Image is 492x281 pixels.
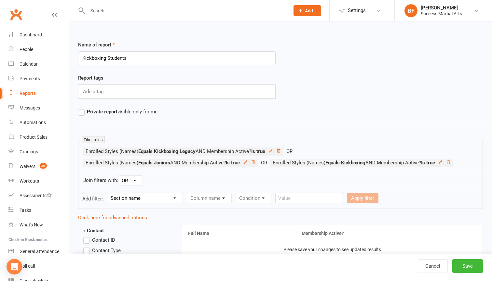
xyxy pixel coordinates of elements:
[20,32,42,37] div: Dashboard
[86,148,196,154] span: Enrolled Styles (Names)
[78,172,483,190] div: Join filters with:
[20,208,31,213] div: Tasks
[182,242,483,257] td: Please save your changes to see updated results
[418,259,448,273] a: Cancel
[20,47,33,52] div: People
[20,105,40,110] div: Messages
[78,190,483,209] form: Add filter:
[78,74,103,82] label: Report tags
[8,145,69,159] a: Gradings
[8,115,69,130] a: Automations
[86,6,285,15] input: Search...
[83,228,104,234] strong: Contact
[20,91,36,96] div: Reports
[8,159,69,174] a: Waivers 30
[92,236,115,243] span: Contact ID
[78,215,147,221] a: Click here for advanced options
[20,178,39,184] div: Workouts
[8,203,69,218] a: Tasks
[226,160,240,166] strong: Is true
[138,148,196,154] strong: Equals Kickboxing Legacy
[421,5,462,11] div: [PERSON_NAME]
[7,259,22,275] div: Open Intercom Messenger
[20,164,35,169] div: Waivers
[8,188,69,203] a: Assessments
[8,28,69,42] a: Dashboard
[8,244,69,259] a: General attendance kiosk mode
[8,86,69,101] a: Reports
[40,163,47,169] span: 30
[20,120,46,125] div: Automations
[421,160,435,166] strong: Is true
[8,71,69,86] a: Payments
[82,136,105,143] small: Filter rules
[404,4,417,17] div: BF
[251,148,265,154] strong: Is true
[87,108,157,115] span: visible only for me
[275,193,343,203] input: Value
[294,5,321,16] button: Add
[20,134,48,140] div: Product Sales
[196,148,265,154] span: AND Membership Active?
[273,160,365,166] span: Enrolled Styles (Names)
[20,61,38,67] div: Calendar
[365,160,435,166] span: AND Membership Active?
[92,247,121,253] span: Contact Type
[78,41,115,49] label: Name of report
[8,101,69,115] a: Messages
[170,160,240,166] span: AND Membership Active?
[8,218,69,232] a: What's New
[8,42,69,57] a: People
[86,160,170,166] span: Enrolled Styles (Names)
[20,193,52,198] div: Assessments
[20,149,38,154] div: Gradings
[421,11,462,17] div: Success Martial Arts
[452,259,483,273] button: Save
[8,57,69,71] a: Calendar
[348,3,366,18] span: Settings
[20,249,59,254] div: General attendance
[8,259,69,274] a: Roll call
[296,225,483,242] th: Membership Active?
[8,174,69,188] a: Workouts
[20,76,40,81] div: Payments
[20,263,35,269] div: Roll call
[8,6,24,23] a: Clubworx
[82,87,106,96] input: Add a tag
[182,225,296,242] th: Full Name
[20,222,43,227] div: What's New
[305,8,313,13] span: Add
[87,109,117,115] strong: Private report
[325,160,365,166] strong: Equals Kickboxing
[138,160,170,166] strong: Equals Juniors
[8,130,69,145] a: Product Sales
